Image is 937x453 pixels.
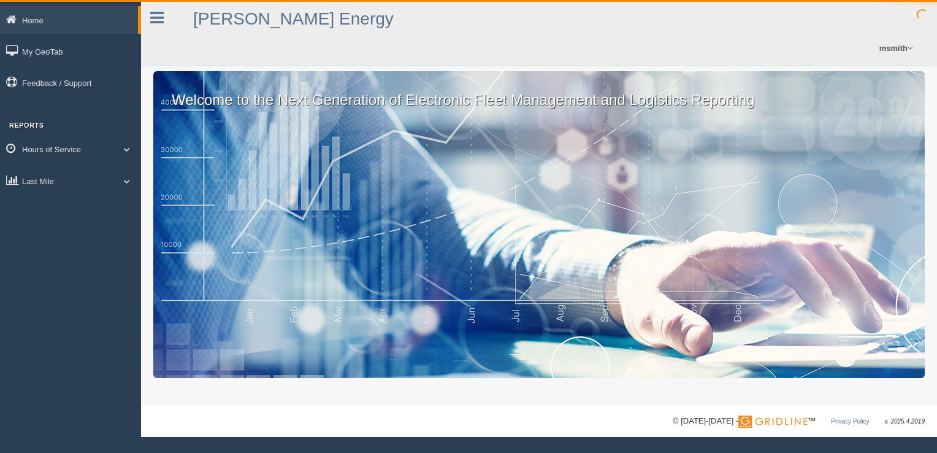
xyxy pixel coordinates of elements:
[673,415,925,428] div: © [DATE]-[DATE] - ™
[153,71,925,110] p: Welcome to the Next Generation of Electronic Fleet Management and Logistics Reporting
[831,418,869,425] a: Privacy Policy
[738,416,808,428] img: Gridline
[873,31,919,66] a: msmith
[885,418,925,425] span: v. 2025.4.2019
[193,9,394,28] a: [PERSON_NAME] Energy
